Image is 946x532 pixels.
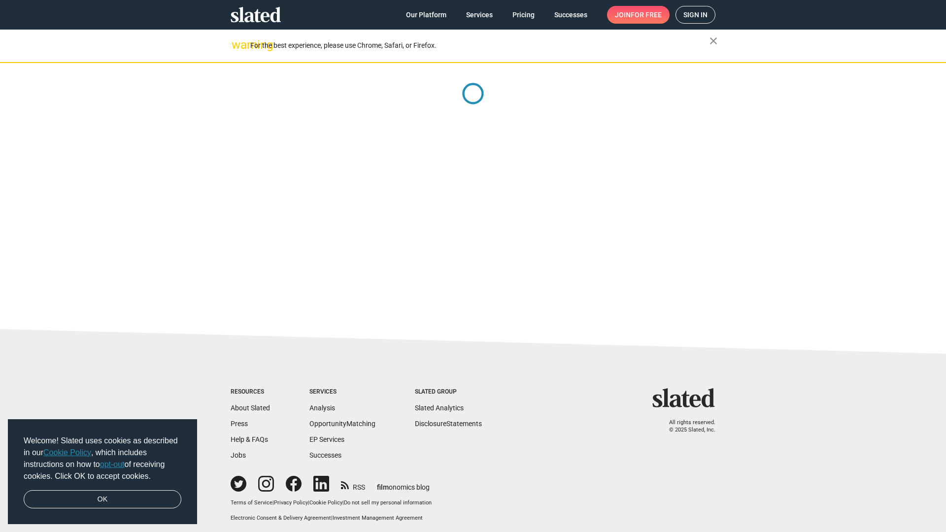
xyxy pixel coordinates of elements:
[683,6,708,23] span: Sign in
[309,420,375,428] a: OpportunityMatching
[309,404,335,412] a: Analysis
[231,435,268,443] a: Help & FAQs
[631,6,662,24] span: for free
[554,6,587,24] span: Successes
[377,483,389,491] span: film
[415,404,464,412] a: Slated Analytics
[659,419,715,433] p: All rights reserved. © 2025 Slated, Inc.
[309,388,375,396] div: Services
[231,515,331,521] a: Electronic Consent & Delivery Agreement
[231,451,246,459] a: Jobs
[232,39,243,51] mat-icon: warning
[415,420,482,428] a: DisclosureStatements
[231,420,248,428] a: Press
[398,6,454,24] a: Our Platform
[8,419,197,525] div: cookieconsent
[309,499,342,506] a: Cookie Policy
[377,475,430,492] a: filmonomics blog
[309,451,341,459] a: Successes
[274,499,308,506] a: Privacy Policy
[607,6,670,24] a: Joinfor free
[309,435,344,443] a: EP Services
[676,6,715,24] a: Sign in
[231,499,272,506] a: Terms of Service
[505,6,542,24] a: Pricing
[24,490,181,509] a: dismiss cookie message
[231,388,270,396] div: Resources
[615,6,662,24] span: Join
[458,6,501,24] a: Services
[466,6,493,24] span: Services
[272,499,274,506] span: |
[331,515,333,521] span: |
[100,460,125,468] a: opt-out
[24,435,181,482] span: Welcome! Slated uses cookies as described in our , which includes instructions on how to of recei...
[342,499,344,506] span: |
[43,448,91,457] a: Cookie Policy
[344,499,432,507] button: Do not sell my personal information
[512,6,535,24] span: Pricing
[250,39,709,52] div: For the best experience, please use Chrome, Safari, or Firefox.
[333,515,423,521] a: Investment Management Agreement
[546,6,595,24] a: Successes
[308,499,309,506] span: |
[708,35,719,47] mat-icon: close
[415,388,482,396] div: Slated Group
[341,477,365,492] a: RSS
[231,404,270,412] a: About Slated
[406,6,446,24] span: Our Platform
